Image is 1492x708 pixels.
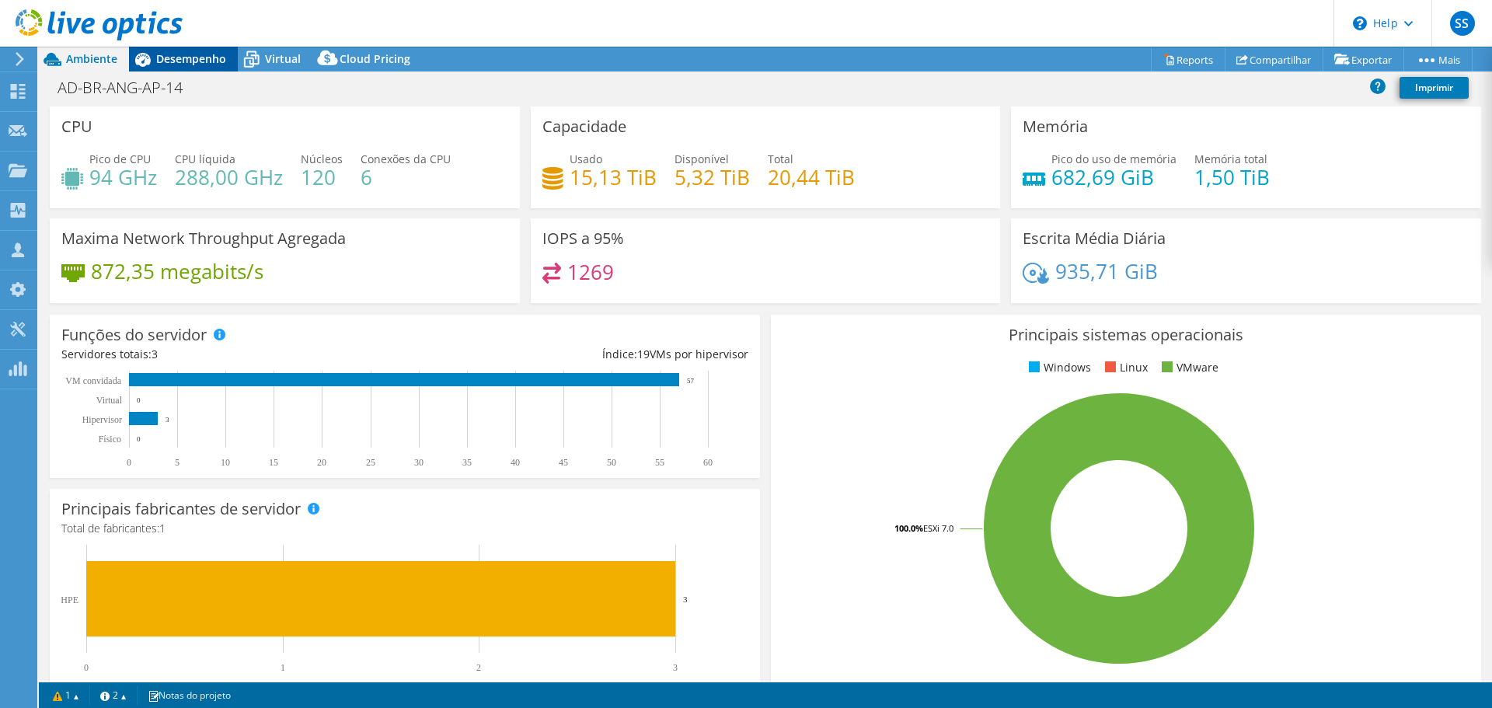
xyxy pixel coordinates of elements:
text: 40 [511,457,520,468]
li: VMware [1158,359,1218,376]
span: Ambiente [66,51,117,66]
span: 1 [159,521,166,535]
a: Reports [1151,47,1225,71]
text: 35 [462,457,472,468]
h4: 1,50 TiB [1194,169,1270,186]
text: Virtual [96,395,123,406]
h4: 5,32 TiB [675,169,750,186]
text: 57 [687,377,695,385]
text: 50 [607,457,616,468]
h3: Maxima Network Throughput Agregada [61,230,346,247]
text: 2 [476,662,481,673]
a: Exportar [1323,47,1404,71]
span: Conexões da CPU [361,152,451,166]
text: 1 [281,662,285,673]
h4: 15,13 TiB [570,169,657,186]
text: 55 [655,457,664,468]
h4: 120 [301,169,343,186]
h3: IOPS a 95% [542,230,624,247]
a: Imprimir [1400,77,1469,99]
text: Hipervisor [82,414,122,425]
h4: 94 GHz [89,169,157,186]
span: CPU líquida [175,152,235,166]
text: 3 [673,662,678,673]
h4: 20,44 TiB [768,169,855,186]
div: Índice: VMs por hipervisor [405,346,748,363]
text: 0 [137,396,141,404]
a: 1 [42,685,90,705]
div: Servidores totais: [61,346,405,363]
span: Núcleos [301,152,343,166]
text: 0 [84,662,89,673]
h4: 6 [361,169,451,186]
h4: 1269 [567,263,614,281]
li: Linux [1101,359,1148,376]
text: 10 [221,457,230,468]
a: Mais [1403,47,1473,71]
h3: CPU [61,118,92,135]
svg: \n [1353,16,1367,30]
h4: 935,71 GiB [1055,263,1158,280]
span: Virtual [265,51,301,66]
text: 5 [175,457,180,468]
a: Compartilhar [1225,47,1323,71]
text: VM convidada [65,375,121,386]
tspan: 100.0% [894,522,923,534]
text: 30 [414,457,424,468]
h3: Principais fabricantes de servidor [61,500,301,518]
h4: Total de fabricantes: [61,520,748,537]
h3: Principais sistemas operacionais [783,326,1469,344]
span: 3 [152,347,158,361]
span: Pico de CPU [89,152,151,166]
a: Notas do projeto [137,685,242,705]
span: Memória total [1194,152,1267,166]
text: 3 [683,595,688,604]
text: 15 [269,457,278,468]
text: 0 [137,435,141,443]
text: 45 [559,457,568,468]
span: 19 [637,347,650,361]
h3: Capacidade [542,118,626,135]
a: 2 [89,685,138,705]
tspan: ESXi 7.0 [923,522,953,534]
tspan: Físico [99,434,121,445]
text: 3 [166,416,169,424]
text: 20 [317,457,326,468]
span: Disponível [675,152,729,166]
span: Desempenho [156,51,226,66]
text: 0 [127,457,131,468]
h3: Funções do servidor [61,326,207,344]
span: Pico do uso de memória [1051,152,1177,166]
text: 60 [703,457,713,468]
span: Total [768,152,793,166]
h3: Escrita Média Diária [1023,230,1166,247]
span: Usado [570,152,602,166]
span: SS [1450,11,1475,36]
span: Cloud Pricing [340,51,410,66]
text: 25 [366,457,375,468]
h1: AD-BR-ANG-AP-14 [51,79,207,96]
h4: 288,00 GHz [175,169,283,186]
h4: 682,69 GiB [1051,169,1177,186]
li: Windows [1025,359,1091,376]
h3: Memória [1023,118,1088,135]
h4: 872,35 megabits/s [91,263,263,280]
text: HPE [61,595,78,605]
